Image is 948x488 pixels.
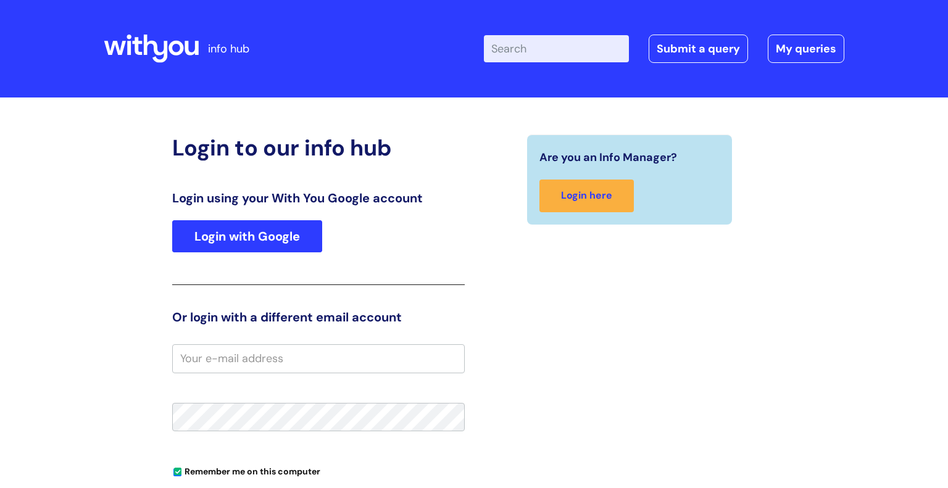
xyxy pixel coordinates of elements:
h3: Or login with a different email account [172,310,465,325]
p: info hub [208,39,249,59]
a: Login with Google [172,220,322,252]
a: My queries [768,35,844,63]
div: You can uncheck this option if you're logging in from a shared device [172,461,465,481]
h3: Login using your With You Google account [172,191,465,205]
input: Search [484,35,629,62]
a: Login here [539,180,634,212]
input: Remember me on this computer [173,468,181,476]
label: Remember me on this computer [172,463,320,477]
a: Submit a query [649,35,748,63]
input: Your e-mail address [172,344,465,373]
span: Are you an Info Manager? [539,147,677,167]
h2: Login to our info hub [172,134,465,161]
